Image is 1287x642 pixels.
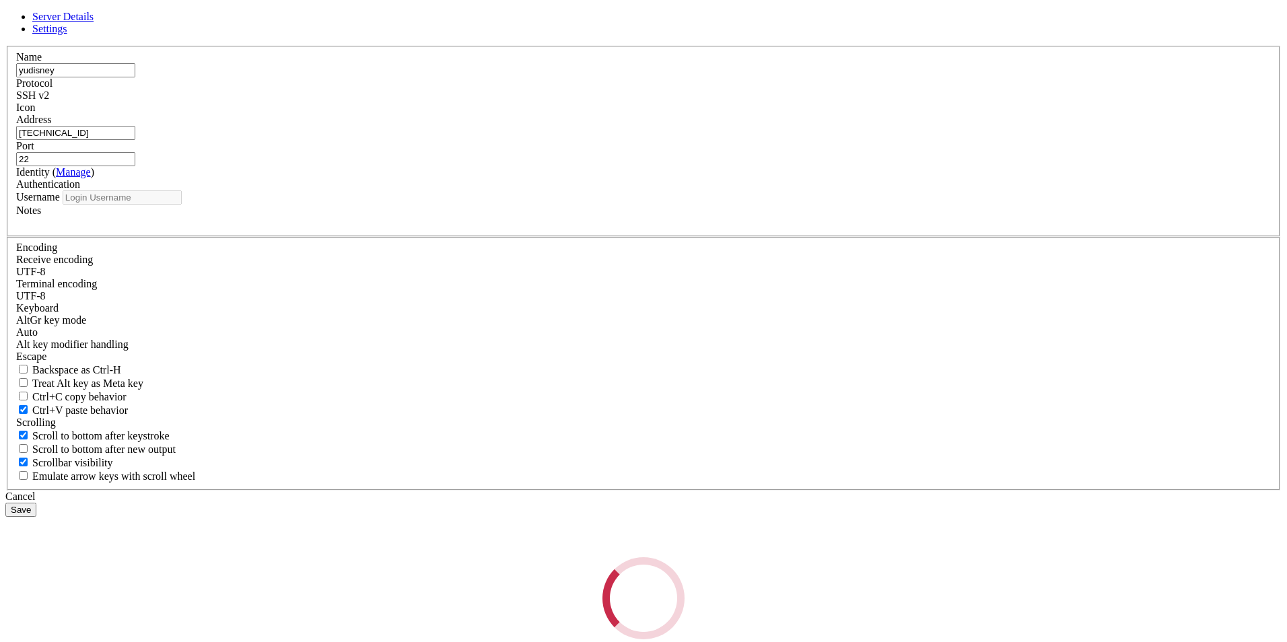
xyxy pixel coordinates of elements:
span: Scroll to bottom after new output [32,443,176,455]
label: When using the alternative screen buffer, and DECCKM (Application Cursor Keys) is active, mouse w... [16,470,195,482]
span: SSH v2 [16,90,49,101]
span: Escape [16,351,46,362]
span: Emulate arrow keys with scroll wheel [32,470,195,482]
label: Ctrl-C copies if true, send ^C to host if false. Ctrl-Shift-C sends ^C to host if true, copies if... [16,391,127,402]
div: Escape [16,351,1271,363]
div: (0, 1) [5,17,11,28]
span: Treat Alt key as Meta key [32,378,143,389]
span: Ctrl+V paste behavior [32,404,128,416]
label: Icon [16,102,35,113]
input: Ctrl+V paste behavior [19,405,28,414]
input: Login Username [63,190,182,205]
label: Notes [16,205,41,216]
label: The vertical scrollbar mode. [16,457,113,468]
div: UTF-8 [16,266,1271,278]
label: If true, the backspace should send BS ('\x08', aka ^H). Otherwise the backspace key should send '... [16,364,121,376]
input: Scroll to bottom after keystroke [19,431,28,439]
span: UTF-8 [16,290,46,301]
label: Address [16,114,51,125]
x-row: Connection timed out [5,5,1112,17]
span: ( ) [53,166,94,178]
label: Whether the Alt key acts as a Meta key or as a distinct Alt key. [16,378,143,389]
a: Server Details [32,11,94,22]
label: The default terminal encoding. ISO-2022 enables character map translations (like graphics maps). ... [16,278,97,289]
div: Auto [16,326,1271,338]
label: Port [16,140,34,151]
span: Auto [16,326,38,338]
label: Scroll to bottom after new output. [16,443,176,455]
label: Scrolling [16,417,56,428]
input: Ctrl+C copy behavior [19,392,28,400]
label: Controls how the Alt key is handled. Escape: Send an ESC prefix. 8-Bit: Add 128 to the typed char... [16,338,129,350]
span: UTF-8 [16,266,46,277]
label: Whether to scroll to the bottom on any keystroke. [16,430,170,441]
label: Name [16,51,42,63]
input: Emulate arrow keys with scroll wheel [19,471,28,480]
div: Loading... [602,557,685,639]
label: Set the expected encoding for data received from the host. If the encodings do not match, visual ... [16,314,86,326]
input: Treat Alt key as Meta key [19,378,28,387]
span: Ctrl+C copy behavior [32,391,127,402]
button: Save [5,503,36,517]
div: Cancel [5,491,1282,503]
label: Authentication [16,178,80,190]
label: Set the expected encoding for data received from the host. If the encodings do not match, visual ... [16,254,93,265]
a: Manage [56,166,91,178]
label: Protocol [16,77,53,89]
label: Encoding [16,242,57,253]
label: Ctrl+V pastes if true, sends ^V to host if false. Ctrl+Shift+V sends ^V to host if true, pastes i... [16,404,128,416]
label: Keyboard [16,302,59,314]
div: SSH v2 [16,90,1271,102]
input: Scroll to bottom after new output [19,444,28,453]
label: Identity [16,166,94,178]
div: UTF-8 [16,290,1271,302]
span: Scrollbar visibility [32,457,113,468]
input: Server Name [16,63,135,77]
input: Port Number [16,152,135,166]
a: Settings [32,23,67,34]
input: Scrollbar visibility [19,458,28,466]
input: Host Name or IP [16,126,135,140]
span: Scroll to bottom after keystroke [32,430,170,441]
label: Username [16,191,60,203]
span: Backspace as Ctrl-H [32,364,121,376]
input: Backspace as Ctrl-H [19,365,28,373]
